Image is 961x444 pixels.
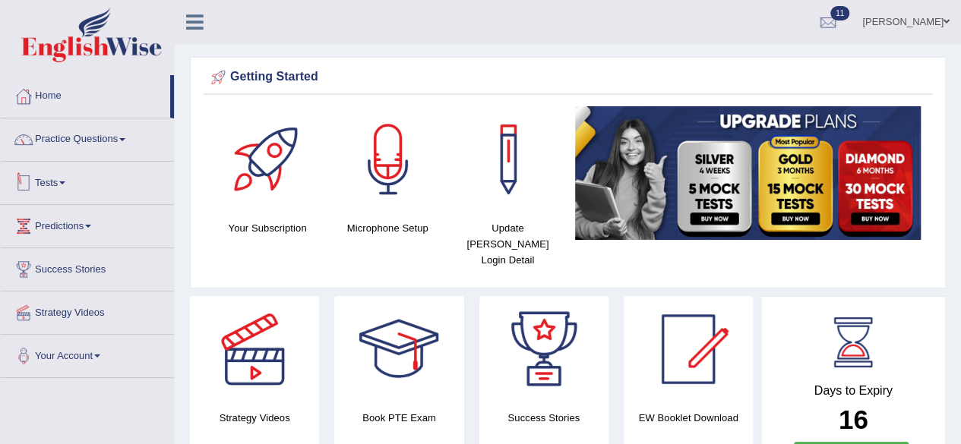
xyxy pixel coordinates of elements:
h4: Your Subscription [215,220,320,236]
a: Practice Questions [1,118,174,156]
a: Home [1,75,170,113]
h4: Strategy Videos [190,410,319,426]
a: Predictions [1,205,174,243]
h4: Book PTE Exam [334,410,463,426]
b: 16 [839,405,868,434]
h4: Microphone Setup [335,220,440,236]
span: 11 [830,6,849,20]
a: Success Stories [1,248,174,286]
h4: EW Booklet Download [624,410,753,426]
h4: Days to Expiry [778,384,928,398]
a: Your Account [1,335,174,373]
a: Tests [1,162,174,200]
div: Getting Started [207,66,928,89]
h4: Success Stories [479,410,609,426]
img: small5.jpg [575,106,921,240]
h4: Update [PERSON_NAME] Login Detail [455,220,560,268]
a: Strategy Videos [1,291,174,329]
